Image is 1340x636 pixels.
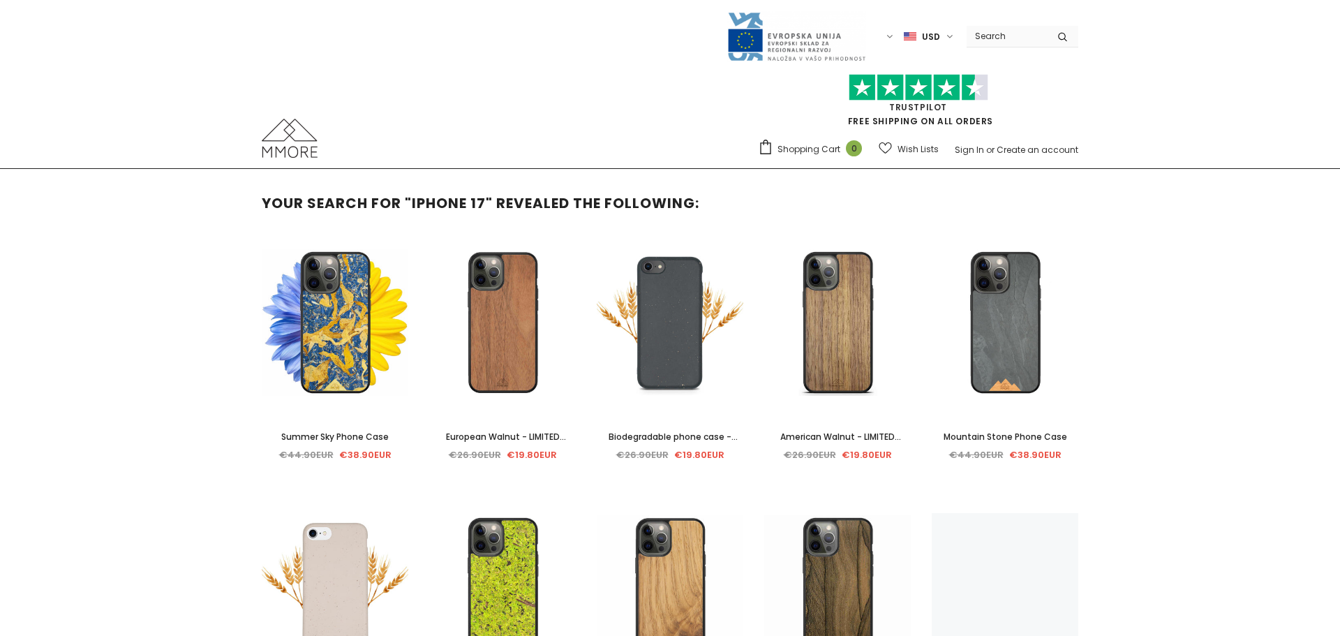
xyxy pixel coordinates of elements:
[727,11,866,62] img: Javni Razpis
[262,119,318,158] img: MMORE Cases
[597,429,743,445] a: Biodegradable phone case - Black
[616,448,669,461] span: €26.90EUR
[262,193,401,213] span: Your search for
[674,448,724,461] span: €19.80EUR
[784,448,836,461] span: €26.90EUR
[842,448,892,461] span: €19.80EUR
[997,144,1078,156] a: Create an account
[281,431,389,443] span: Summer Sky Phone Case
[339,448,392,461] span: €38.90EUR
[780,431,901,458] span: American Walnut - LIMITED EDITION
[846,140,862,156] span: 0
[904,31,916,43] img: USD
[922,30,940,44] span: USD
[446,431,566,458] span: European Walnut - LIMITED EDITION
[889,101,947,113] a: Trustpilot
[932,429,1078,445] a: Mountain Stone Phone Case
[279,448,334,461] span: €44.90EUR
[849,74,988,101] img: Trust Pilot Stars
[496,193,699,213] span: revealed the following:
[609,431,738,458] span: Biodegradable phone case - Black
[879,137,939,161] a: Wish Lists
[777,142,840,156] span: Shopping Cart
[405,193,493,213] strong: "iphone 17"
[955,144,984,156] a: Sign In
[429,429,576,445] a: European Walnut - LIMITED EDITION
[262,429,408,445] a: Summer Sky Phone Case
[727,30,866,42] a: Javni Razpis
[507,448,557,461] span: €19.80EUR
[758,80,1078,127] span: FREE SHIPPING ON ALL ORDERS
[967,26,1047,46] input: Search Site
[898,142,939,156] span: Wish Lists
[949,448,1004,461] span: €44.90EUR
[764,429,911,445] a: American Walnut - LIMITED EDITION
[944,431,1067,443] span: Mountain Stone Phone Case
[758,139,869,160] a: Shopping Cart 0
[986,144,995,156] span: or
[449,448,501,461] span: €26.90EUR
[1009,448,1062,461] span: €38.90EUR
